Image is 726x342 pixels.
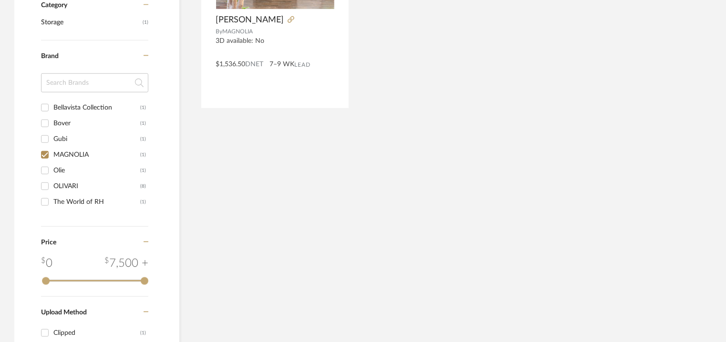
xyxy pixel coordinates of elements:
[41,1,67,10] span: Category
[140,116,146,131] div: (1)
[140,147,146,162] div: (1)
[53,325,140,341] div: Clipped
[294,61,311,68] span: Lead
[53,163,140,178] div: Olie
[41,255,52,272] div: 0
[216,37,334,53] div: 3D available: No
[104,255,148,272] div: 7,500 +
[41,309,87,316] span: Upload Method
[53,194,140,210] div: The World of RH
[140,163,146,178] div: (1)
[53,179,140,194] div: OLIVARI
[41,14,140,30] span: Storage
[245,61,263,68] span: DNET
[140,131,146,147] div: (1)
[41,53,59,60] span: Brand
[53,147,140,162] div: MAGNOLIA
[41,239,56,246] span: Price
[270,60,294,70] span: 7–9 WK
[216,29,222,34] span: By
[143,15,148,30] span: (1)
[53,116,140,131] div: Bover
[140,325,146,341] div: (1)
[140,100,146,115] div: (1)
[53,100,140,115] div: Bellavista Collection
[216,61,245,68] span: $1,536.50
[41,73,148,92] input: Search Brands
[53,131,140,147] div: Gubi
[222,29,253,34] span: MAGNOLIA
[216,15,284,25] span: [PERSON_NAME]
[140,179,146,194] div: (8)
[140,194,146,210] div: (1)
